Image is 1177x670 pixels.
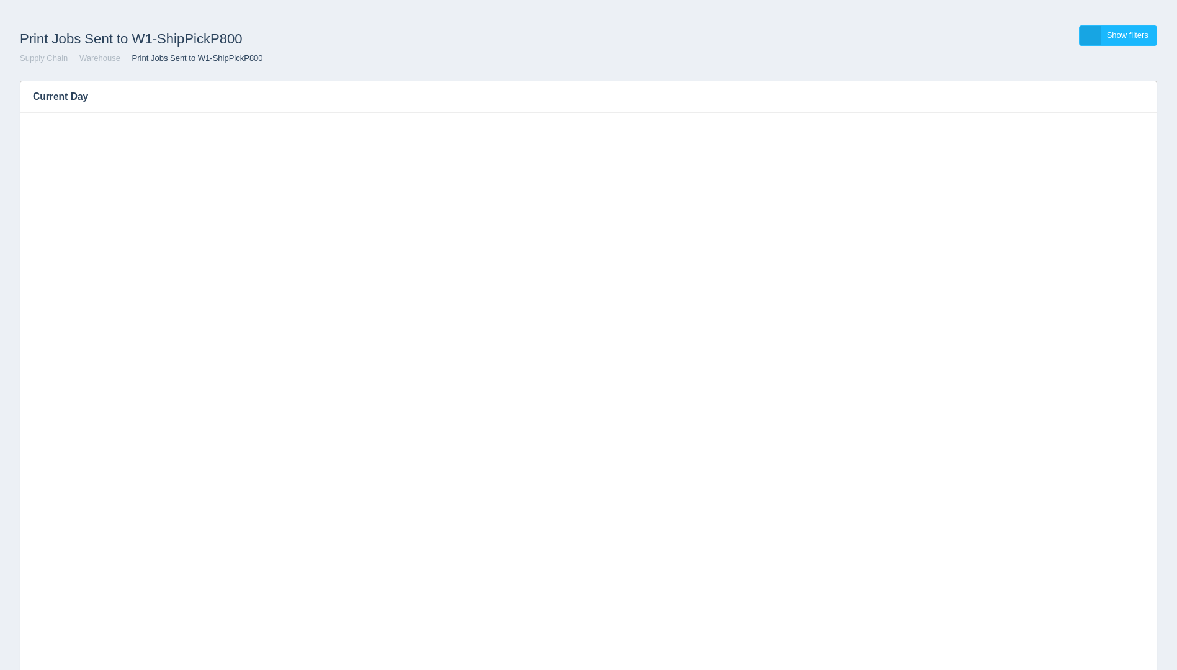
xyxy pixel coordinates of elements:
a: Warehouse [79,53,120,63]
h1: Print Jobs Sent to W1-ShipPickP800 [20,25,589,53]
span: Show filters [1107,30,1148,40]
li: Print Jobs Sent to W1-ShipPickP800 [123,53,263,65]
a: Show filters [1079,25,1157,46]
a: Supply Chain [20,53,68,63]
h3: Current Day [20,81,1119,112]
